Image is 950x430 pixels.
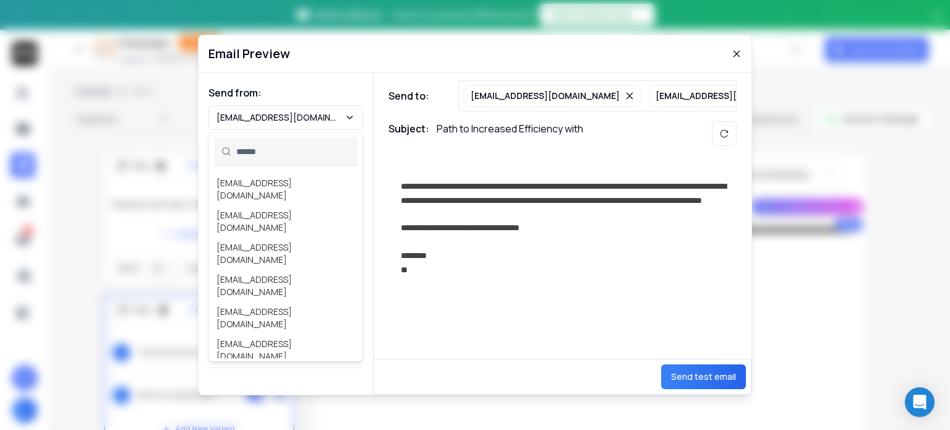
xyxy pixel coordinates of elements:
[656,90,805,102] p: [EMAIL_ADDRESS][DOMAIN_NAME]
[216,209,355,234] div: [EMAIL_ADDRESS][DOMAIN_NAME]
[216,177,355,202] div: [EMAIL_ADDRESS][DOMAIN_NAME]
[208,85,363,100] h1: Send from:
[216,306,355,330] div: [EMAIL_ADDRESS][DOMAIN_NAME]
[905,387,935,417] div: Open Intercom Messenger
[216,338,355,363] div: [EMAIL_ADDRESS][DOMAIN_NAME]
[661,364,746,389] button: Send test email
[216,273,355,298] div: [EMAIL_ADDRESS][DOMAIN_NAME]
[388,121,429,146] h1: Subject:
[471,90,620,102] p: [EMAIL_ADDRESS][DOMAIN_NAME]
[388,88,438,103] h1: Send to:
[437,121,583,146] p: Path to Increased Efficiency with
[216,241,355,266] div: [EMAIL_ADDRESS][DOMAIN_NAME]
[216,111,344,124] p: [EMAIL_ADDRESS][DOMAIN_NAME]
